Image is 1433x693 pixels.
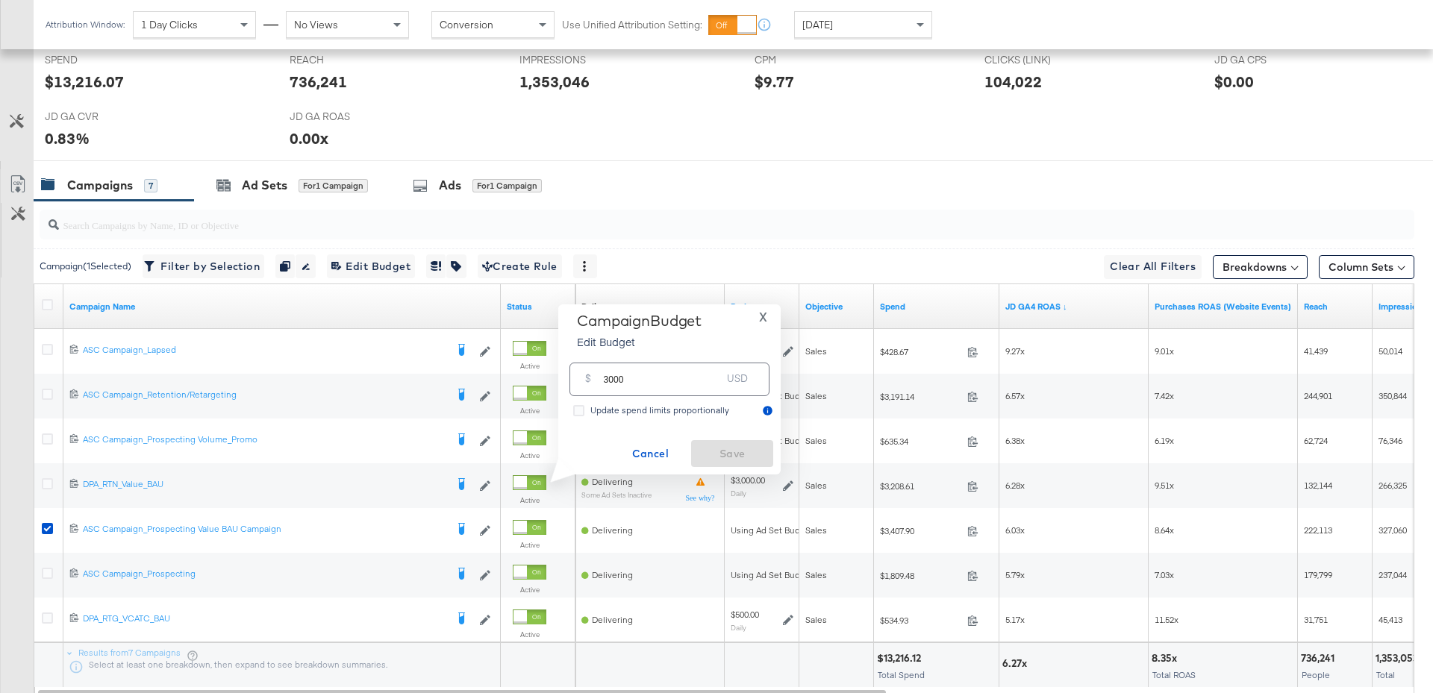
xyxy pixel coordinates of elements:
div: 1,353,053 [1376,651,1423,665]
div: 0.83% [45,128,90,149]
div: 0.00x [290,128,328,149]
span: Conversion [440,18,493,31]
span: 76,346 [1379,435,1402,446]
span: Sales [805,390,827,401]
sub: Daily [731,623,746,632]
span: Sales [805,480,827,491]
button: Cancel [609,440,691,467]
div: Ad Sets [242,177,287,194]
button: Create Rule [478,254,562,278]
span: Delivering [592,524,633,536]
a: Shows the current state of your Ad Campaign. [507,301,569,313]
span: CPM [755,53,867,67]
span: Clear All Filters [1110,257,1196,276]
div: 104,022 [984,71,1042,92]
span: $534.93 [880,615,961,626]
button: Column Sets [1319,255,1414,279]
span: REACH [290,53,402,67]
input: Search Campaigns by Name, ID or Objective [59,204,1288,233]
div: $9.77 [755,71,794,92]
a: ASC Campaign_Prospecting [83,568,446,583]
span: 6.19x [1155,435,1174,446]
span: CLICKS (LINK) [984,53,1096,67]
span: $3,208.61 [880,480,961,492]
div: Ads [439,177,461,194]
span: 350,844 [1379,390,1407,401]
span: 8.64x [1155,524,1174,536]
div: $13,216.07 [45,71,124,92]
span: Total [1376,669,1395,680]
a: The number of people your ad was served to. [1304,301,1367,313]
div: Campaign ( 1 Selected) [40,260,131,273]
span: Sales [805,569,827,580]
div: 736,241 [290,71,347,92]
a: ASC Campaign_Retention/Retargeting [83,389,446,404]
div: for 1 Campaign [472,179,542,192]
span: 6.28x [1005,480,1025,491]
a: Your campaign name. [69,301,495,313]
span: 9.27x [1005,345,1025,357]
span: Create Rule [482,257,558,276]
span: Edit Budget [331,257,410,276]
label: Active [513,540,546,550]
span: 132,144 [1304,480,1332,491]
span: No Views [294,18,338,31]
span: 7.03x [1155,569,1174,580]
span: JD GA CPS [1214,53,1326,67]
span: IMPRESSIONS [519,53,631,67]
span: 62,724 [1304,435,1328,446]
a: ASC Campaign_Prospecting Value BAU Campaign [83,523,446,538]
span: 179,799 [1304,569,1332,580]
label: Active [513,585,546,595]
span: 41,439 [1304,345,1328,357]
a: Reflects the ability of your Ad Campaign to achieve delivery based on ad states, schedule and bud... [581,301,613,313]
span: 5.79x [1005,569,1025,580]
div: ASC Campaign_Lapsed [83,344,446,356]
span: 222,113 [1304,524,1332,536]
span: 244,901 [1304,390,1332,401]
button: Filter by Selection [143,254,264,278]
a: Your campaign's objective. [805,301,868,313]
input: Enter your budget [603,357,721,389]
button: Clear All Filters [1104,255,1202,279]
span: $428.67 [880,346,961,357]
span: 6.03x [1005,524,1025,536]
button: Breakdowns [1213,255,1308,279]
div: DPA_RTG_VCATC_BAU [83,612,446,624]
div: for 1 Campaign [299,179,368,192]
div: Using Ad Set Budget [731,524,814,536]
span: 31,751 [1304,614,1328,625]
div: $3,000.00 [731,474,765,486]
a: DPA_RTG_VCATC_BAU [83,612,446,627]
span: $635.34 [880,436,961,447]
div: $500.00 [731,609,759,621]
div: 1,353,046 [519,71,590,92]
span: Delivering [592,614,633,625]
span: Delivering [592,476,633,487]
span: 237,044 [1379,569,1407,580]
div: Delivery [581,301,613,313]
span: Filter by Selection [147,257,260,276]
div: DPA_RTN_Value_BAU [83,478,446,490]
span: Sales [805,524,827,536]
span: Update spend limits proportionally [590,404,729,416]
a: GA4 Rev / Spend [1005,301,1143,313]
a: ASC Campaign_Prospecting Volume_Promo [83,433,446,448]
div: Campaigns [67,177,133,194]
span: 1 Day Clicks [141,18,198,31]
span: 7.42x [1155,390,1174,401]
div: 8.35x [1152,651,1181,665]
span: 11.52x [1155,614,1178,625]
span: Cancel [615,445,685,463]
span: 9.51x [1155,480,1174,491]
span: JD GA CVR [45,110,157,124]
span: 6.57x [1005,390,1025,401]
div: ASC Campaign_Prospecting Value BAU Campaign [83,523,446,535]
label: Active [513,495,546,505]
span: Total ROAS [1152,669,1196,680]
div: Using Ad Set Budget [731,569,814,581]
button: X [753,312,773,323]
div: $ [579,369,597,395]
div: ASC Campaign_Retention/Retargeting [83,389,446,401]
span: 266,325 [1379,480,1407,491]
